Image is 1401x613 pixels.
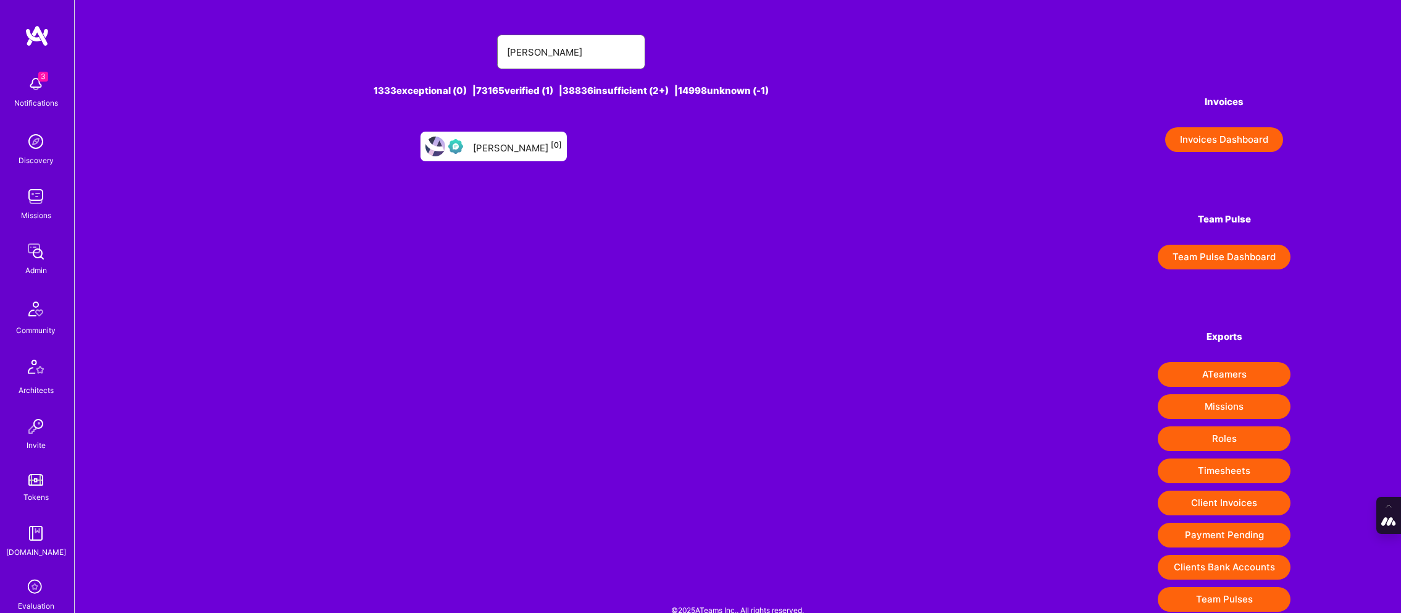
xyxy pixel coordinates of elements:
[38,72,48,82] span: 3
[25,25,49,47] img: logo
[1165,127,1283,152] button: Invoices Dashboard
[1158,331,1290,342] h4: Exports
[507,36,635,68] input: Search for an A-Teamer
[27,439,46,452] div: Invite
[14,96,58,109] div: Notifications
[23,129,48,154] img: discovery
[1158,394,1290,419] button: Missions
[1158,426,1290,451] button: Roles
[1158,245,1290,269] button: Team Pulse Dashboard
[23,239,48,264] img: admin teamwork
[1158,96,1290,108] h4: Invoices
[473,138,562,154] div: [PERSON_NAME]
[23,491,49,504] div: Tokens
[1158,127,1290,152] a: Invoices Dashboard
[23,521,48,546] img: guide book
[23,72,48,96] img: bell
[1158,459,1290,483] button: Timesheets
[19,154,54,167] div: Discovery
[25,264,47,277] div: Admin
[24,576,48,599] i: icon SelectionTeam
[448,139,463,154] img: Evaluation Call Pending
[23,184,48,209] img: teamwork
[1158,362,1290,387] button: ATeamers
[23,414,48,439] img: Invite
[16,324,56,337] div: Community
[18,599,54,612] div: Evaluation
[1158,214,1290,225] h4: Team Pulse
[21,294,51,324] img: Community
[416,127,572,166] a: User AvatarEvaluation Call Pending[PERSON_NAME][0]
[19,384,54,397] div: Architects
[1158,587,1290,612] button: Team Pulses
[6,546,66,559] div: [DOMAIN_NAME]
[1158,523,1290,547] button: Payment Pending
[1158,555,1290,580] button: Clients Bank Accounts
[21,209,51,222] div: Missions
[185,84,957,97] div: 1333 exceptional (0) | 73165 verified (1) | 38836 insufficient (2+) | 14998 unknown (-1)
[425,137,445,156] img: User Avatar
[28,474,43,486] img: tokens
[21,354,51,384] img: Architects
[1158,491,1290,515] button: Client Invoices
[551,140,562,150] sup: [0]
